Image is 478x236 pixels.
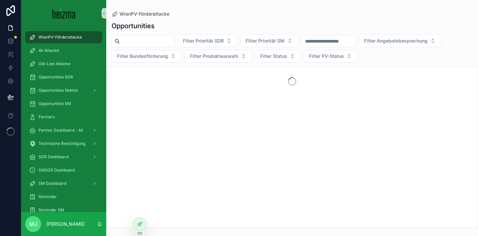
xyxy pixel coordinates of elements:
[184,50,252,62] button: Select Button
[46,221,85,227] p: [PERSON_NAME]
[39,35,82,40] span: WienPV-Förderattacke
[39,141,85,146] span: Technische Besichtigung
[183,38,224,44] span: Filter Priorität SDR
[39,74,73,80] span: Opportunities SDR
[39,61,70,66] span: Old-Lost Attacke
[358,35,441,47] button: Select Button
[246,38,284,44] span: Filter Priorität SM
[119,11,169,17] span: WienPV-Förderattacke
[25,138,102,150] a: Technische Besichtigung
[52,8,75,19] img: App logo
[25,124,102,136] a: Partner Dashboard - All
[25,111,102,123] a: Partners
[25,177,102,189] a: SM Dashboard
[29,220,37,228] span: MJ
[177,35,237,47] button: Select Button
[303,50,358,62] button: Select Button
[25,164,102,176] a: SMSDR Dashboard
[39,101,71,106] span: Opportunities SM
[25,71,102,83] a: Opportunities SDR
[39,88,78,93] span: Opportunities (Admin
[25,151,102,163] a: SDR Dashboard
[39,114,55,120] span: Partners
[25,98,102,110] a: Opportunities SM
[39,128,83,133] span: Partner Dashboard - All
[39,48,59,53] span: 4k Attacke
[39,181,66,186] span: SM Dashboard
[39,207,64,213] span: Reminder SM
[25,58,102,70] a: Old-Lost Attacke
[39,194,57,199] span: Reminder
[117,53,168,59] span: Filter Bundesförderung
[21,27,106,212] div: scrollable content
[112,21,155,31] h1: Opportunities
[25,204,102,216] a: Reminder SM
[39,168,75,173] span: SMSDR Dashboard
[25,45,102,57] a: 4k Attacke
[39,154,68,160] span: SDR Dashboard
[25,84,102,96] a: Opportunities (Admin
[260,53,287,59] span: Filter Status
[255,50,301,62] button: Select Button
[309,53,344,59] span: Filter PV-Status
[112,11,169,17] a: WienPV-Förderattacke
[190,53,238,59] span: Filter Produktauswahl
[25,191,102,203] a: Reminder
[240,35,298,47] button: Select Button
[112,50,182,62] button: Select Button
[25,31,102,43] a: WienPV-Förderattacke
[364,38,428,44] span: Filter Angebotsbesprechung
